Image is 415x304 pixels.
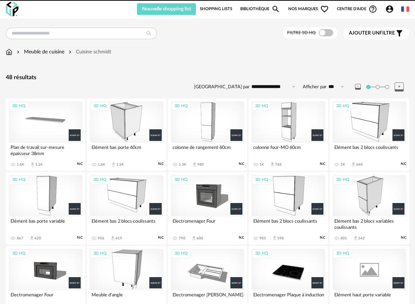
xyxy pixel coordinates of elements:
div: 3D HQ [252,102,271,111]
span: N.C [320,162,325,166]
span: Download icon [272,235,277,241]
div: 3D HQ [333,249,352,258]
div: colonne four-MO 60cm [251,143,325,157]
div: 905 [259,236,266,240]
div: 1.3K [179,162,186,167]
div: 3D HQ [90,102,110,111]
span: filtre [349,30,395,36]
a: 3D HQ Elément bas 2 blocs coulissants 956 Download icon 619 N.C [87,172,166,244]
div: 3D HQ [252,175,271,185]
span: Download icon [351,162,356,167]
label: Afficher par [303,84,327,90]
span: N.C [77,235,82,240]
div: 598 [277,236,284,240]
div: 3D HQ [171,249,191,258]
div: 3D HQ [9,102,29,111]
div: 3D HQ [90,249,110,258]
span: Ajouter un [349,31,379,36]
div: 3D HQ [333,175,352,185]
span: Download icon [192,162,197,167]
span: N.C [239,162,244,166]
span: N.C [401,235,406,240]
span: Magnify icon [271,5,280,13]
div: 980 [197,162,204,167]
span: Download icon [110,235,116,241]
button: Nouvelle shopping list [137,3,196,15]
div: Meuble de cuisine [15,48,64,56]
div: 1.6K [98,162,105,167]
a: 3D HQ Plan de travail sur-mesure épaisseur 38mm 1.4K Download icon 1.1K N.C [6,98,85,171]
img: svg+xml;base64,PHN2ZyB3aWR0aD0iMTYiIGhlaWdodD0iMTciIHZpZXdCb3g9IjAgMCAxNiAxNyIgZmlsbD0ibm9uZSIgeG... [6,48,12,56]
div: 542 [358,236,365,240]
div: 3D HQ [90,175,110,185]
span: N.C [320,235,325,240]
span: Download icon [191,235,197,241]
div: 3D HQ [333,102,352,111]
div: Elément bas 2 blocs coulissants [90,216,164,231]
a: 3D HQ Elément bas 2 blocs coulissants 905 Download icon 598 N.C [249,172,328,244]
span: Download icon [29,235,35,241]
div: 3D HQ [171,102,191,111]
span: Download icon [111,162,116,167]
div: 801 [341,236,347,240]
div: colonne de rangement 60cm [171,143,245,157]
span: N.C [158,235,164,240]
div: 3D HQ [252,249,271,258]
span: Download icon [30,162,35,167]
div: 48 résultats [6,74,409,81]
a: 3D HQ colonne four-MO 60cm 1K Download icon 768 N.C [249,98,328,171]
div: 608 [197,236,203,240]
div: 867 [17,236,23,240]
a: 3D HQ Elément bas porte variable 867 Download icon 620 N.C [6,172,85,244]
a: 3D HQ Electromenager Four 790 Download icon 608 N.C [168,172,247,244]
span: Heart Outline icon [320,5,329,13]
div: 648 [356,162,363,167]
div: 1.4K [17,162,24,167]
span: N.C [158,162,164,166]
span: N.C [401,162,406,166]
div: 620 [35,236,41,240]
span: Filter icon [395,29,404,38]
span: N.C [239,235,244,240]
div: 790 [179,236,185,240]
div: 1.1K [116,162,124,167]
div: Elément bas porte 60cm [90,143,164,157]
img: OXP [6,2,19,17]
div: Plan de travail sur-mesure épaisseur 38mm [9,143,82,157]
div: 3D HQ [9,249,29,258]
span: Nos marques [288,3,329,15]
div: 1.1K [35,162,43,167]
button: Ajouter unfiltre Filter icon [343,27,409,40]
span: Download icon [270,162,275,167]
img: svg+xml;base64,PHN2ZyB3aWR0aD0iMTYiIGhlaWdodD0iMTYiIHZpZXdCb3g9IjAgMCAxNiAxNiIgZmlsbD0ibm9uZSIgeG... [15,48,21,56]
span: Filtre 3D HQ [287,31,316,35]
a: Shopping Lists [200,3,232,15]
label: [GEOGRAPHIC_DATA] par [194,84,250,90]
div: 768 [275,162,282,167]
span: Download icon [353,235,358,241]
div: Electromenager Four [171,216,245,231]
span: N.C [77,162,82,166]
div: Elément bas 2 blocs variables coulissants [333,216,406,231]
div: 3D HQ [171,175,191,185]
span: Account Circle icon [385,5,397,13]
span: Nouvelle shopping list [142,7,191,12]
div: 956 [98,236,104,240]
a: 3D HQ Elément bas 2 blocs coulissants 1K Download icon 648 N.C [330,98,409,171]
div: Elément bas 2 blocs coulissants [333,143,406,157]
a: 3D HQ Elément bas 2 blocs variables coulissants 801 Download icon 542 N.C [330,172,409,244]
a: 3D HQ colonne de rangement 60cm 1.3K Download icon 980 N.C [168,98,247,171]
img: fr [401,5,409,13]
div: 1K [259,162,264,167]
span: Help Circle Outline icon [368,5,377,13]
div: Elément bas 2 blocs coulissants [251,216,325,231]
div: 3D HQ [9,175,29,185]
span: Centre d'aideHelp Circle Outline icon [337,5,377,13]
span: Account Circle icon [385,5,394,13]
a: 3D HQ Elément bas porte 60cm 1.6K Download icon 1.1K N.C [87,98,166,171]
div: 619 [116,236,122,240]
div: 1K [341,162,345,167]
div: Elément bas porte variable [9,216,82,231]
a: BibliothèqueMagnify icon [240,3,280,15]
